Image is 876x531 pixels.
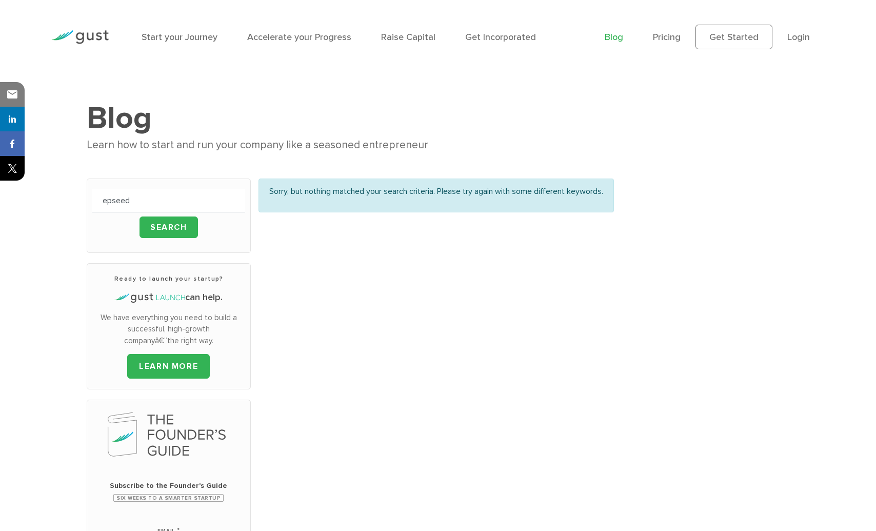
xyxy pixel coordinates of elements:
a: LEARN MORE [127,354,210,379]
h3: Ready to launch your startup? [92,274,245,283]
p: Sorry, but nothing matched your search criteria. Please try again with some different keywords. [269,185,603,198]
p: We have everything you need to build a successful, high-growth companyâ€”the right way. [92,312,245,347]
a: Raise Capital [381,32,435,43]
span: Subscribe to the Founder's Guide [92,481,245,491]
a: Get Started [695,25,772,49]
input: Search [140,217,198,238]
a: Pricing [653,32,681,43]
input: Search blog [92,189,245,212]
div: Learn how to start and run your company like a seasoned entrepreneur [87,136,790,154]
img: Gust Logo [51,30,109,44]
span: Six Weeks to a Smarter Startup [113,494,224,502]
h1: Blog [87,100,790,136]
a: Accelerate your Progress [247,32,351,43]
a: Start your Journey [142,32,217,43]
a: Login [787,32,810,43]
a: Get Incorporated [465,32,536,43]
h4: can help. [92,291,245,304]
a: Blog [605,32,623,43]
